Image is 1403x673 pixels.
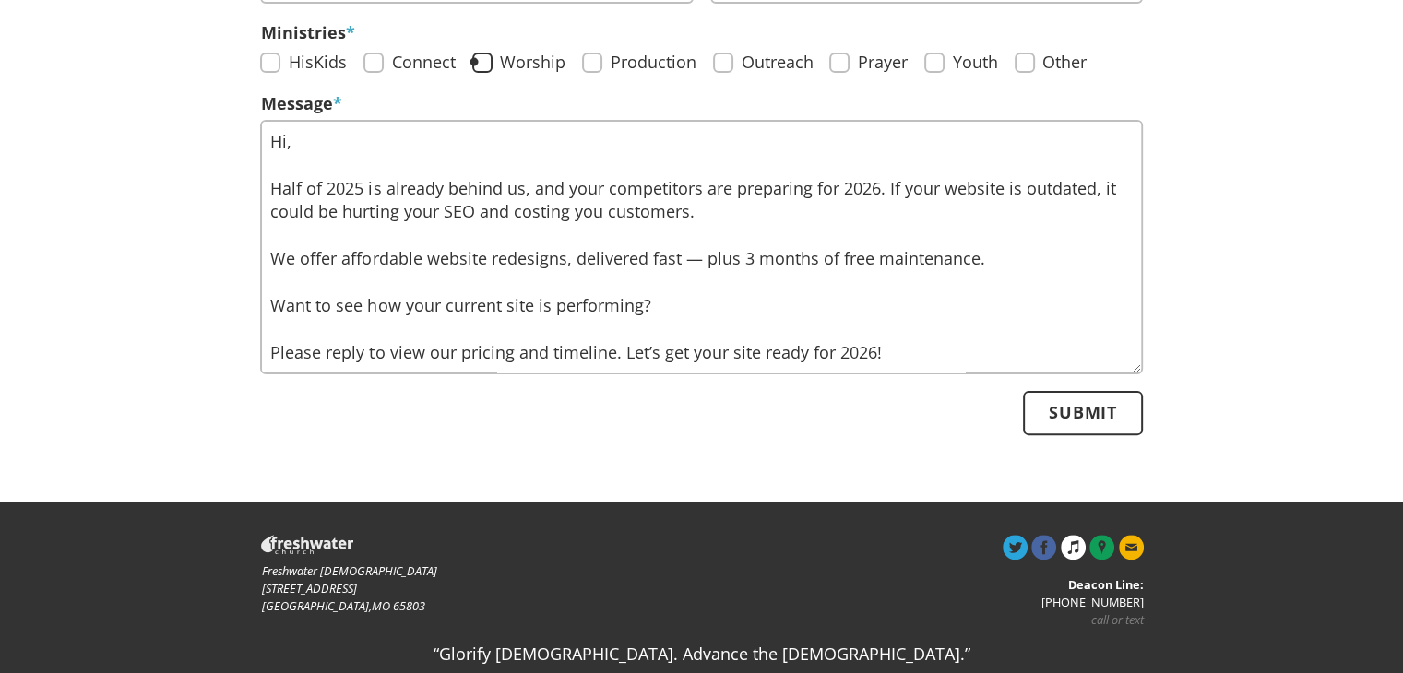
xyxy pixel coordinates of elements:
span: MO [371,597,389,614]
label: Youth [953,50,998,75]
h5: “Glorify [DEMOGRAPHIC_DATA]. Advance the [DEMOGRAPHIC_DATA].” [260,645,1142,664]
i: call or text [1091,611,1144,628]
label: Ministries [260,20,354,45]
strong: Deacon Line: [1068,576,1144,593]
label: Connect [392,50,456,75]
span: [GEOGRAPHIC_DATA] [261,597,368,614]
label: HisKids [289,50,347,75]
label: Production [611,50,696,75]
label: Worship [500,50,565,75]
span: [PHONE_NUMBER] [1041,594,1144,610]
label: Message [260,91,341,116]
label: Prayer [858,50,908,75]
img: Freshwater Church [261,535,353,555]
span: Freshwater [DEMOGRAPHIC_DATA] [261,562,436,579]
address: [STREET_ADDRESS] , [261,562,686,615]
input: Submit [1023,391,1142,434]
label: Outreach [741,50,813,75]
label: Other [1042,50,1087,75]
span: 65803 [392,597,424,614]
